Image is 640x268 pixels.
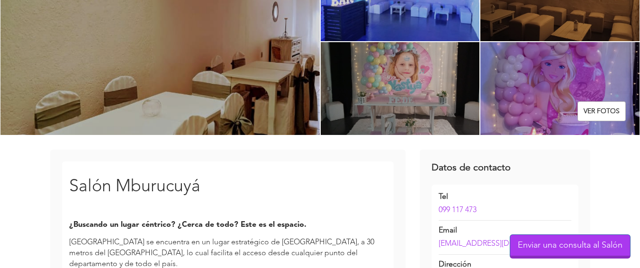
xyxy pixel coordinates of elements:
a: [EMAIL_ADDRESS][DOMAIN_NAME] [439,240,562,248]
a: Enviar una consulta al Salón [510,234,631,259]
a: Ver fotos [577,101,626,121]
h1: Salón Mburucuyá [69,178,387,197]
span: Datos de contacto [432,161,578,185]
a: 099 117 473 [439,206,477,214]
dt: Email [439,225,571,239]
dt: Tel [439,192,571,205]
b: ¿Buscando un lugar céntrico? ¿Cerca de todo? Este es el espacio. [69,221,306,229]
